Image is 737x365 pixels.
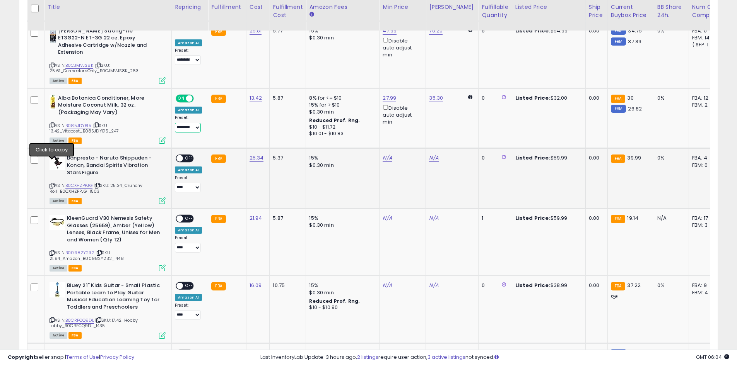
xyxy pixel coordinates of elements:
b: Bluey 21" Kids Guitar - Small Plastic Portable Learn to Play Guitar Musical Education Learning To... [67,282,161,312]
div: Fulfillable Quantity [482,3,508,19]
div: Amazon Fees [309,3,376,11]
div: Amazon AI [175,166,202,173]
small: FBA [211,282,226,290]
span: All listings currently available for purchase on Amazon [50,265,67,272]
div: $0.30 min [309,289,373,296]
div: ASIN: [50,282,166,338]
small: FBM [611,27,626,35]
span: FBA [68,332,82,339]
div: 0% [657,154,683,161]
div: FBA: 0 [692,27,718,34]
div: seller snap | | [8,354,134,361]
div: ( SFP: 1 ) [692,41,718,48]
div: ASIN: [50,95,166,143]
b: Alba Botanica Conditioner, More Moisture Coconut Milk, 32 oz. (Packaging May Vary) [58,95,152,118]
div: Ship Price [589,3,604,19]
span: | SKU: 17.42_Hobby Lobby_B0CRFCQ9DL_1435 [50,317,138,329]
div: Amazon AI [175,227,202,234]
div: 15% for > $10 [309,102,373,109]
div: $10 - $10.90 [309,304,373,311]
div: Min Price [383,3,422,11]
span: FBA [68,78,82,84]
a: N/A [383,214,392,222]
div: 0.00 [589,27,602,34]
div: $59.99 [515,215,580,222]
div: ASIN: [50,27,166,83]
div: FBA: 17 [692,215,718,222]
div: Current Buybox Price [611,3,651,19]
span: 2025-10-14 06:04 GMT [696,353,729,361]
a: B0CXHZPPJG [65,182,92,189]
div: 0% [657,27,683,34]
a: 47.99 [383,27,397,35]
div: $59.99 [515,154,580,161]
span: All listings currently available for purchase on Amazon [50,332,67,339]
small: FBA [611,215,625,223]
small: FBA [611,95,625,103]
small: FBA [211,27,226,36]
small: FBA [211,95,226,103]
img: 31I2KMe8wrL._SL40_.jpg [50,282,65,297]
div: 10.75 [273,282,300,289]
div: 15% [309,282,373,289]
div: 15% [309,215,373,222]
span: 39.99 [627,154,641,161]
a: 13.42 [250,94,262,102]
b: Listed Price: [515,94,551,102]
strong: Copyright [8,353,36,361]
div: Preset: [175,48,202,65]
div: Preset: [175,303,202,320]
small: FBM [611,37,626,46]
div: ASIN: [50,154,166,203]
div: Last InventoryLab Update: 3 hours ago, require user action, not synced. [260,354,729,361]
span: OFF [183,283,195,289]
small: FBA [611,282,625,290]
div: 0 [482,282,506,289]
div: 8% for <= $10 [309,95,373,102]
a: B00982Y232 [65,250,94,256]
img: 31oYK09vGrL._SL40_.jpg [50,154,65,170]
a: 3 active listings [427,353,465,361]
div: Preset: [175,115,202,132]
small: FBA [611,154,625,163]
span: FBA [68,265,82,272]
div: Repricing [175,3,205,11]
div: ASIN: [50,215,166,270]
img: 31j6ViH6KYL._SL40_.jpg [50,95,56,110]
div: FBM: 2 [692,102,718,109]
span: 19.14 [627,214,638,222]
span: ON [176,95,186,102]
div: FBM: 0 [692,162,718,169]
small: FBA [211,215,226,223]
div: Amazon AI [175,39,202,46]
div: 15% [309,154,373,161]
div: Title [48,3,168,11]
img: 310pzAEzoML._SL40_.jpg [50,27,56,43]
a: N/A [429,154,438,162]
div: 5.87 [273,95,300,102]
div: 0% [657,95,683,102]
a: N/A [383,154,392,162]
div: $54.99 [515,27,580,34]
div: 15% [309,27,373,34]
div: FBM: 14 [692,34,718,41]
a: N/A [383,282,392,289]
div: Num of Comp. [692,3,720,19]
div: BB Share 24h. [657,3,686,19]
div: 0.00 [589,154,602,161]
b: Reduced Prof. Rng. [309,117,360,124]
div: 1 [482,215,506,222]
span: All listings currently available for purchase on Amazon [50,138,67,144]
div: Amazon AI [175,294,202,301]
span: 37.22 [627,282,641,289]
span: 30 [627,94,633,102]
span: All listings currently available for purchase on Amazon [50,198,67,204]
span: OFF [193,95,205,102]
div: 0.00 [589,282,602,289]
div: Listed Price [515,3,582,11]
span: | SKU: 25.34_Crunchy Roll_B0CXHZPPJG_1503 [50,182,142,194]
span: OFF [183,216,195,222]
a: B085JDYB15 [65,122,91,129]
span: FBA [68,138,82,144]
small: FBM [611,105,626,113]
